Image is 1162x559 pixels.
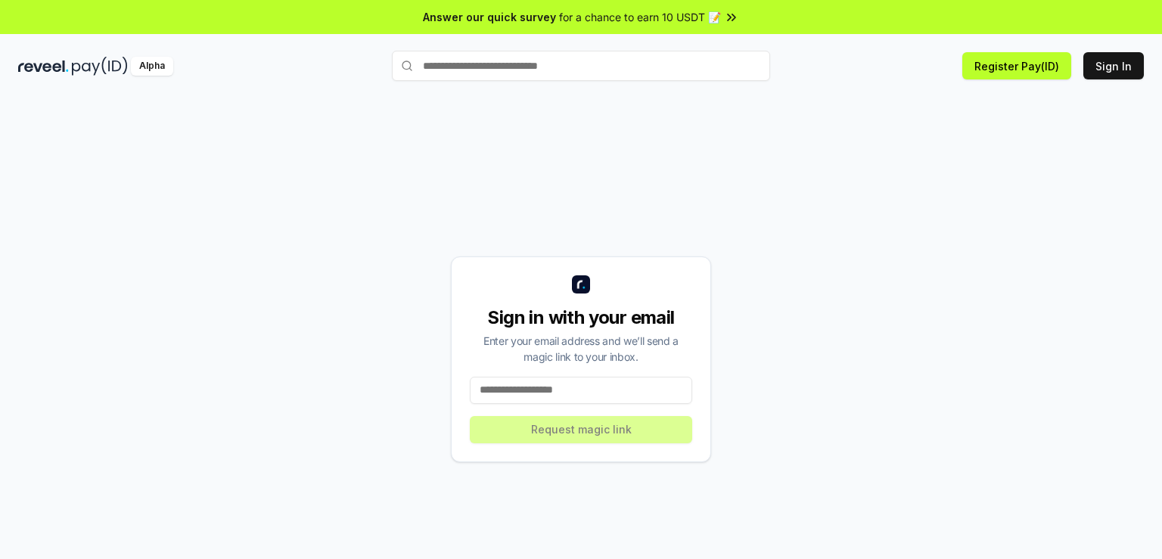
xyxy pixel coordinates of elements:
[131,57,173,76] div: Alpha
[572,275,590,293] img: logo_small
[1083,52,1144,79] button: Sign In
[470,333,692,365] div: Enter your email address and we’ll send a magic link to your inbox.
[18,57,69,76] img: reveel_dark
[559,9,721,25] span: for a chance to earn 10 USDT 📝
[962,52,1071,79] button: Register Pay(ID)
[72,57,128,76] img: pay_id
[470,306,692,330] div: Sign in with your email
[423,9,556,25] span: Answer our quick survey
